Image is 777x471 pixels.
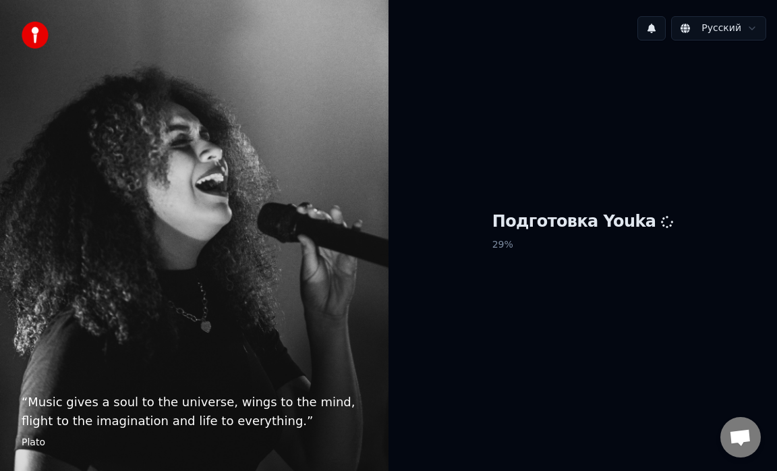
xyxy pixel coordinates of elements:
[22,436,367,449] footer: Plato
[22,393,367,431] p: “ Music gives a soul to the universe, wings to the mind, flight to the imagination and life to ev...
[492,211,674,233] h1: Подготовка Youka
[720,417,761,458] a: Открытый чат
[492,233,674,257] p: 29 %
[22,22,49,49] img: youka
